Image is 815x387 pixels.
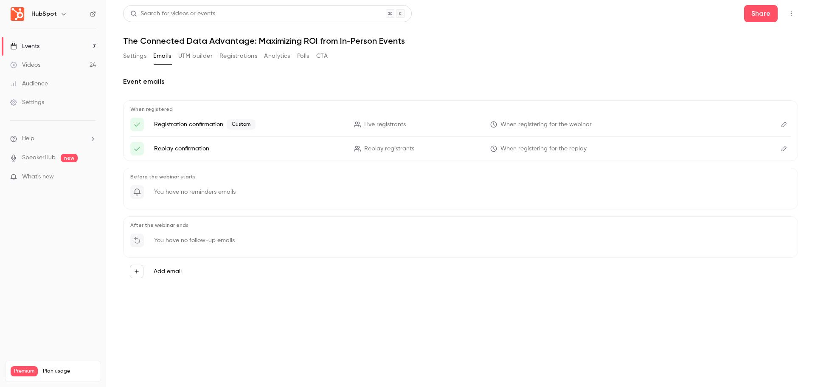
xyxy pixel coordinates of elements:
[297,49,309,63] button: Polls
[154,119,344,130] p: Registration confirmation
[154,188,236,196] p: You have no reminders emails
[123,49,146,63] button: Settings
[130,118,791,131] li: Here's your access link to {{ event_name }}!
[777,118,791,131] button: Edit
[178,49,213,63] button: UTM builder
[130,222,791,229] p: After the webinar ends
[500,144,587,153] span: When registering for the replay
[154,144,344,153] p: Replay confirmation
[130,173,791,180] p: Before the webinar starts
[364,144,414,153] span: Replay registrants
[10,42,39,51] div: Events
[31,10,57,18] h6: HubSpot
[10,98,44,107] div: Settings
[43,368,96,375] span: Plan usage
[123,76,798,87] h2: Event emails
[86,173,96,181] iframe: Noticeable Trigger
[227,119,256,130] span: Custom
[130,9,215,18] div: Search for videos or events
[130,142,791,155] li: Here's your access link to {{ event_name }}!
[22,172,54,181] span: What's new
[777,142,791,155] button: Edit
[61,154,78,162] span: new
[22,153,56,162] a: SpeakerHub
[153,49,171,63] button: Emails
[154,267,182,276] label: Add email
[11,366,38,376] span: Premium
[364,120,406,129] span: Live registrants
[264,49,290,63] button: Analytics
[10,134,96,143] li: help-dropdown-opener
[744,5,778,22] button: Share
[22,134,34,143] span: Help
[123,36,798,46] h1: The Connected Data Advantage: Maximizing ROI from In-Person Events
[10,61,40,69] div: Videos
[500,120,592,129] span: When registering for the webinar
[130,106,791,113] p: When registered
[10,79,48,88] div: Audience
[316,49,328,63] button: CTA
[11,7,24,21] img: HubSpot
[154,236,235,245] p: You have no follow-up emails
[219,49,257,63] button: Registrations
